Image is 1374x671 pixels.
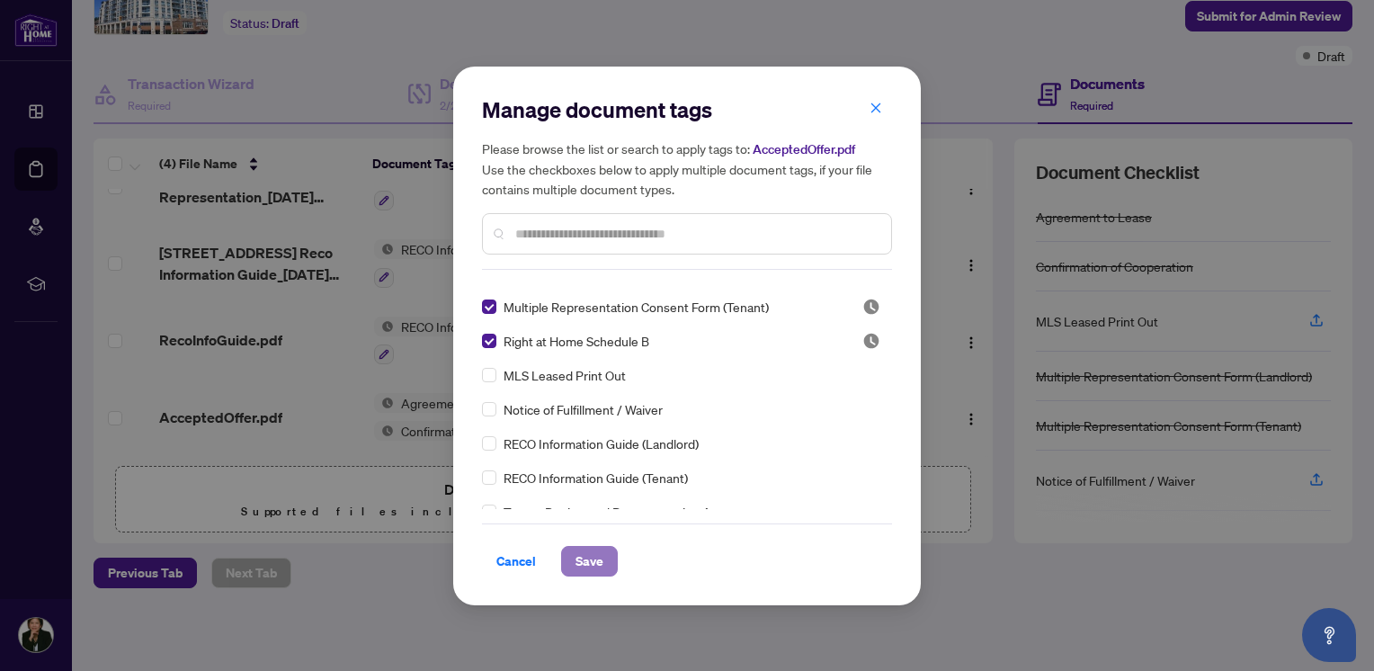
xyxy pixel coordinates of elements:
span: MLS Leased Print Out [504,365,626,385]
img: status [862,332,880,350]
span: RECO Information Guide (Landlord) [504,434,699,453]
span: Cancel [496,547,536,576]
span: Pending Review [862,332,880,350]
img: status [862,298,880,316]
span: Notice of Fulfillment / Waiver [504,399,663,419]
span: close [870,102,882,114]
span: AcceptedOffer.pdf [753,141,855,157]
button: Open asap [1302,608,1356,662]
button: Cancel [482,546,550,577]
span: RECO Information Guide (Tenant) [504,468,688,488]
h2: Manage document tags [482,95,892,124]
span: Multiple Representation Consent Form (Tenant) [504,297,769,317]
span: Right at Home Schedule B [504,331,649,351]
h5: Please browse the list or search to apply tags to: Use the checkboxes below to apply multiple doc... [482,139,892,199]
span: Tenant Designated Representation Agreement [504,502,767,522]
span: Pending Review [862,298,880,316]
span: Save [575,547,603,576]
button: Save [561,546,618,577]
